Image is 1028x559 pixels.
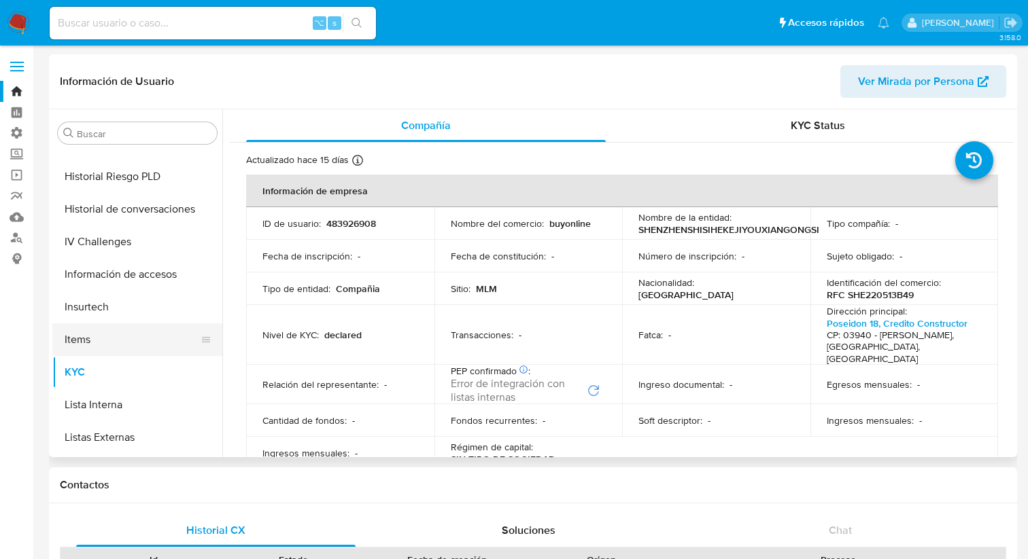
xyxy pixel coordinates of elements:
button: Ver Mirada por Persona [840,65,1006,98]
span: Ver Mirada por Persona [858,65,974,98]
p: Régimen de capital : [451,441,533,453]
p: Cantidad de fondos : [262,414,347,427]
p: - [895,217,898,230]
p: Nivel de KYC : [262,329,319,341]
input: Buscar usuario o caso... [50,14,376,32]
h1: Información de Usuario [60,75,174,88]
p: - [899,250,902,262]
p: - [551,250,554,262]
span: Error de integración con listas internas [451,377,585,404]
p: Sujeto obligado : [827,250,894,262]
p: Actualizado hace 15 días [246,154,349,166]
p: - [358,250,360,262]
button: Insurtech [52,291,222,323]
p: Dirección principal : [827,305,907,317]
p: ID de usuario : [262,217,321,230]
p: - [917,378,920,391]
th: Información de empresa [246,175,998,207]
h4: CP: 03940 - [PERSON_NAME], [GEOGRAPHIC_DATA], [GEOGRAPHIC_DATA] [827,329,977,365]
p: adriana.camarilloduran@mercadolibre.com.mx [922,16,999,29]
p: Tipo de entidad : [262,283,330,295]
p: - [708,414,710,427]
p: PEP confirmado : [451,365,530,377]
button: Reintentar [587,384,600,397]
p: - [519,329,521,341]
p: Ingresos mensuales : [827,414,914,427]
button: Historial Riesgo PLD [52,160,222,193]
p: Fondos recurrentes : [451,414,537,427]
p: Nacionalidad : [638,276,694,289]
button: Listas Externas [52,421,222,454]
input: Buscar [77,128,211,140]
p: Tipo compañía : [827,217,890,230]
p: Transacciones : [451,329,513,341]
p: [GEOGRAPHIC_DATA] [638,289,734,301]
a: Poseidon 18, Credito Constructor [827,317,967,330]
p: Ingreso documental : [638,378,724,391]
p: Fatca : [638,329,663,341]
span: Chat [829,522,852,538]
a: Salir [1004,16,1018,30]
p: - [919,414,922,427]
span: Historial CX [186,522,245,538]
p: declared [324,329,362,341]
p: Identificación del comercio : [827,276,941,289]
p: MLM [476,283,497,295]
span: Accesos rápidos [788,16,864,30]
p: SIN TIPO DE SOCIEDAD [451,453,555,465]
p: Compañia [336,283,380,295]
span: Soluciones [502,522,555,538]
p: - [668,329,671,341]
button: Marcas AML [52,454,222,486]
p: Soft descriptor : [638,414,702,427]
p: Egresos mensuales : [827,378,912,391]
p: Fecha de inscripción : [262,250,352,262]
a: Notificaciones [878,17,889,29]
p: - [384,378,387,391]
p: buyonline [549,217,591,230]
p: - [543,414,545,427]
button: Lista Interna [52,389,222,421]
p: Nombre del comercio : [451,217,544,230]
button: Items [52,323,211,356]
p: - [742,250,744,262]
p: Número de inscripción : [638,250,736,262]
button: Historial de conversaciones [52,193,222,226]
p: 483926908 [326,217,376,230]
button: search-icon [343,14,371,33]
p: Ingresos mensuales : [262,447,349,459]
span: s [332,16,337,29]
button: Buscar [63,128,74,139]
span: Compañía [401,118,451,133]
p: SHENZHENSHISIHEKEJIYOUXIANGONGSI [638,223,819,236]
p: - [355,447,358,459]
button: Información de accesos [52,258,222,291]
span: ⌥ [314,16,324,29]
p: - [730,378,732,391]
button: IV Challenges [52,226,222,258]
span: KYC Status [791,118,845,133]
p: Fecha de constitución : [451,250,546,262]
p: Relación del representante : [262,378,379,391]
p: RFC SHE220513B49 [827,289,914,301]
h1: Contactos [60,478,1006,492]
p: Sitio : [451,283,470,295]
button: KYC [52,356,222,389]
p: Nombre de la entidad : [638,211,732,223]
p: - [352,414,355,427]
